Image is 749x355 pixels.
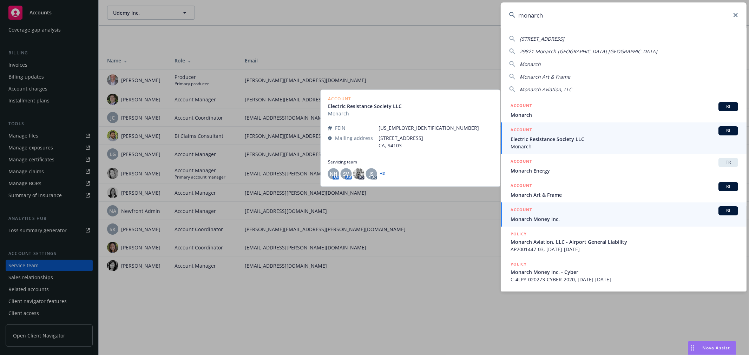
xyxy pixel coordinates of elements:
[511,167,738,174] span: Monarch Energy
[520,61,541,67] span: Monarch
[511,291,527,298] h5: POLICY
[501,287,747,317] a: POLICY
[511,191,738,199] span: Monarch Art & Frame
[511,246,738,253] span: AP2001447-03, [DATE]-[DATE]
[721,128,735,134] span: BI
[511,143,738,150] span: Monarch
[520,73,570,80] span: Monarch Art & Frame
[511,126,532,135] h5: ACCOUNT
[511,206,532,215] h5: ACCOUNT
[520,86,572,93] span: Monarch Aviation, LLC
[511,135,738,143] span: Electric Resistance Society LLC
[501,202,747,227] a: ACCOUNTBIMonarch Money Inc.
[511,102,532,110] h5: ACCOUNT
[511,268,738,276] span: Monarch Money Inc. - Cyber
[501,178,747,202] a: ACCOUNTBIMonarch Art & Frame
[520,35,564,42] span: [STREET_ADDRESS]
[721,183,735,190] span: BI
[501,257,747,287] a: POLICYMonarch Money Inc. - CyberC-4LPY-020273-CYBER-2020, [DATE]-[DATE]
[511,230,527,237] h5: POLICY
[511,238,738,246] span: Monarch Aviation, LLC - Airport General Liability
[511,261,527,268] h5: POLICY
[688,341,736,355] button: Nova Assist
[511,111,738,119] span: Monarch
[511,276,738,283] span: C-4LPY-020273-CYBER-2020, [DATE]-[DATE]
[520,48,657,55] span: 29821 Monarch [GEOGRAPHIC_DATA] [GEOGRAPHIC_DATA]
[511,158,532,166] h5: ACCOUNT
[721,159,735,166] span: TR
[501,227,747,257] a: POLICYMonarch Aviation, LLC - Airport General LiabilityAP2001447-03, [DATE]-[DATE]
[688,341,697,355] div: Drag to move
[721,103,735,110] span: BI
[501,98,747,122] a: ACCOUNTBIMonarch
[511,215,738,223] span: Monarch Money Inc.
[721,208,735,214] span: BI
[501,122,747,154] a: ACCOUNTBIElectric Resistance Society LLCMonarch
[501,154,747,178] a: ACCOUNTTRMonarch Energy
[511,182,532,190] h5: ACCOUNT
[501,2,747,28] input: Search...
[703,345,730,351] span: Nova Assist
